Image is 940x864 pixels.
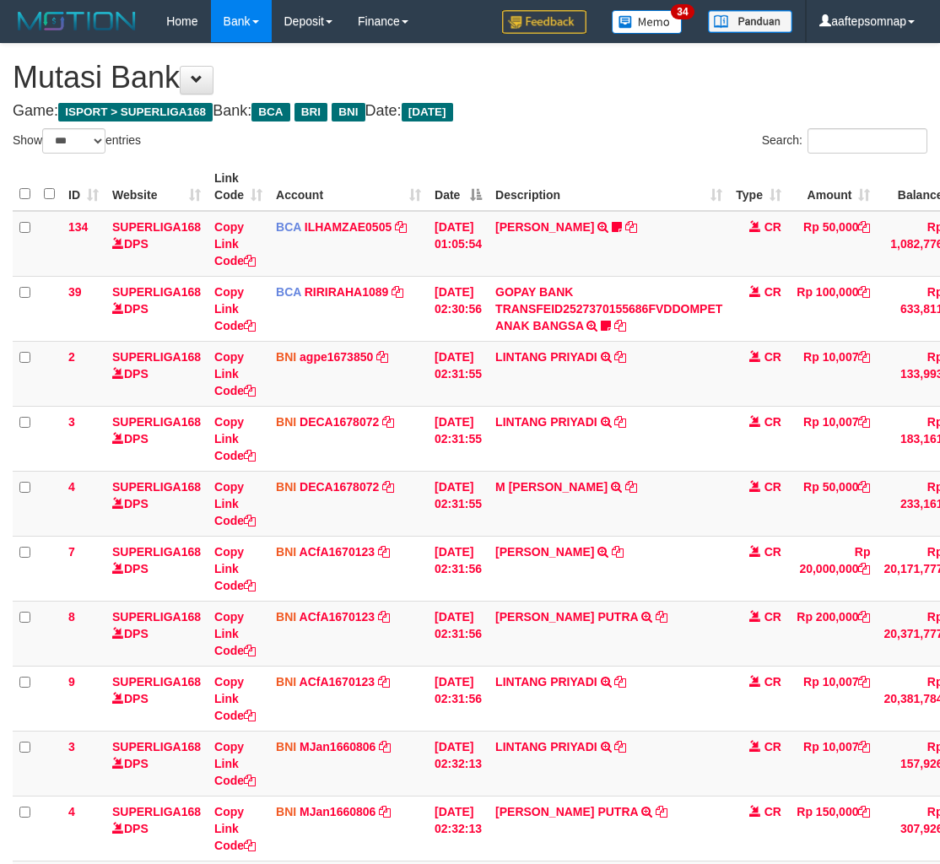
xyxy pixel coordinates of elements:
a: SUPERLIGA168 [112,285,201,299]
td: Rp 100,000 [788,276,878,341]
a: [PERSON_NAME] PUTRA [495,610,638,624]
span: CR [764,415,781,429]
span: 34 [671,4,694,19]
span: BNI [276,415,296,429]
td: Rp 10,007 [788,406,878,471]
a: Copy agpe1673850 to clipboard [376,350,388,364]
a: Copy Rp 50,000 to clipboard [858,220,870,234]
span: 4 [68,480,75,494]
a: Copy LINTANG PRIYADI to clipboard [614,350,626,364]
span: BNI [276,350,296,364]
a: Copy M TORIG HIDAYAT to clipboard [625,480,637,494]
span: [DATE] [402,103,453,121]
span: CR [764,675,781,688]
span: BCA [251,103,289,121]
a: Copy WISNU WINANDA to clipboard [612,545,624,559]
a: [PERSON_NAME] [495,220,594,234]
span: 2 [68,350,75,364]
a: DECA1678072 [300,415,379,429]
a: Copy Link Code [214,545,256,592]
span: 3 [68,740,75,753]
a: M [PERSON_NAME] [495,480,608,494]
a: Copy ACfA1670123 to clipboard [378,675,390,688]
td: DPS [105,536,208,601]
select: Showentries [42,128,105,154]
td: DPS [105,796,208,861]
span: 4 [68,805,75,818]
a: Copy LINTANG PRIYADI to clipboard [614,675,626,688]
h4: Game: Bank: Date: [13,103,927,120]
span: CR [764,350,781,364]
a: Copy GOPAY BANK TRANSFEID2527370155686FVDDOMPET ANAK BANGSA to clipboard [614,319,626,332]
a: Copy Rp 20,000,000 to clipboard [858,562,870,575]
td: [DATE] 02:31:55 [428,406,489,471]
a: Copy Link Code [214,480,256,527]
a: Copy DECA1678072 to clipboard [382,415,394,429]
a: Copy Rp 10,007 to clipboard [858,675,870,688]
th: Description: activate to sort column ascending [489,163,729,211]
span: CR [764,480,781,494]
a: Copy MJan1660806 to clipboard [379,805,391,818]
span: CR [764,545,781,559]
span: BNI [276,480,296,494]
a: MJan1660806 [300,740,375,753]
a: RIRIRAHA1089 [305,285,389,299]
a: LINTANG PRIYADI [495,675,597,688]
span: 9 [68,675,75,688]
a: LINTANG PRIYADI [495,740,597,753]
td: DPS [105,731,208,796]
span: BNI [276,610,296,624]
a: Copy Link Code [214,285,256,332]
td: Rp 200,000 [788,601,878,666]
a: Copy Rp 150,000 to clipboard [858,805,870,818]
span: 8 [68,610,75,624]
td: Rp 20,000,000 [788,536,878,601]
a: Copy Link Code [214,350,256,397]
td: DPS [105,341,208,406]
span: CR [764,220,781,234]
a: ACfA1670123 [300,675,375,688]
td: DPS [105,276,208,341]
a: SUPERLIGA168 [112,545,201,559]
a: Copy Rp 50,000 to clipboard [858,480,870,494]
td: Rp 10,007 [788,666,878,731]
a: Copy Rp 10,007 to clipboard [858,740,870,753]
a: SUPERLIGA168 [112,675,201,688]
a: Copy LINTANG PRIYADI to clipboard [614,415,626,429]
a: Copy Rp 10,007 to clipboard [858,350,870,364]
img: MOTION_logo.png [13,8,141,34]
span: BNI [332,103,365,121]
a: Copy Link Code [214,805,256,852]
td: Rp 50,000 [788,471,878,536]
a: SUPERLIGA168 [112,350,201,364]
a: Copy MJan1660806 to clipboard [379,740,391,753]
a: SUPERLIGA168 [112,220,201,234]
a: Copy Link Code [214,415,256,462]
a: Copy DECA1678072 to clipboard [382,480,394,494]
a: Copy Link Code [214,220,256,267]
a: Copy RIRIRAHA1089 to clipboard [392,285,403,299]
td: [DATE] 02:32:13 [428,796,489,861]
td: Rp 10,007 [788,341,878,406]
a: SUPERLIGA168 [112,805,201,818]
a: Copy Rp 100,000 to clipboard [858,285,870,299]
a: Copy LINTANG PRIYADI to clipboard [614,740,626,753]
a: Copy Link Code [214,610,256,657]
td: Rp 10,007 [788,731,878,796]
a: [PERSON_NAME] PUTRA [495,805,638,818]
a: Copy ILHAMZAE0505 to clipboard [395,220,407,234]
td: [DATE] 02:31:56 [428,666,489,731]
a: ACfA1670123 [300,610,375,624]
a: DECA1678072 [300,480,379,494]
img: Feedback.jpg [502,10,586,34]
td: DPS [105,471,208,536]
img: Button%20Memo.svg [612,10,683,34]
span: BCA [276,220,301,234]
a: [PERSON_NAME] [495,545,594,559]
span: 7 [68,545,75,559]
th: Website: activate to sort column ascending [105,163,208,211]
span: 39 [68,285,82,299]
a: agpe1673850 [300,350,373,364]
td: [DATE] 02:31:55 [428,471,489,536]
a: GOPAY BANK TRANSFEID2527370155686FVDDOMPET ANAK BANGSA [495,285,722,332]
